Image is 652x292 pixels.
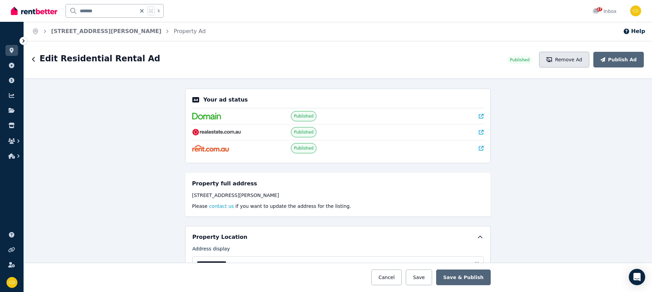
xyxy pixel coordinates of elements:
[11,6,57,16] img: RentBetter
[294,129,314,135] span: Published
[51,28,161,34] a: [STREET_ADDRESS][PERSON_NAME]
[6,277,17,288] img: Chris Dimitropoulos
[539,52,589,67] button: Remove Ad
[24,22,214,41] nav: Breadcrumb
[158,8,160,14] span: k
[623,27,645,35] button: Help
[371,270,402,285] button: Cancel
[192,129,241,136] img: RealEstate.com.au
[174,28,206,34] a: Property Ad
[209,203,234,210] button: contact us
[630,5,641,16] img: Chris Dimitropoulos
[192,203,484,210] p: Please if you want to update the address for the listing.
[294,113,314,119] span: Published
[192,180,257,188] h5: Property full address
[593,8,617,15] div: Inbox
[203,96,248,104] p: Your ad status
[192,145,229,152] img: Rent.com.au
[436,270,491,285] button: Save & Publish
[593,52,644,67] button: Publish Ad
[294,145,314,151] span: Published
[192,233,247,241] h5: Property Location
[192,113,221,120] img: Domain.com.au
[597,7,602,11] span: 17
[510,57,530,63] span: Published
[406,270,432,285] button: Save
[192,192,484,199] div: [STREET_ADDRESS][PERSON_NAME]
[629,269,645,285] div: Open Intercom Messenger
[40,53,160,64] h1: Edit Residential Rental Ad
[192,245,230,255] label: Address display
